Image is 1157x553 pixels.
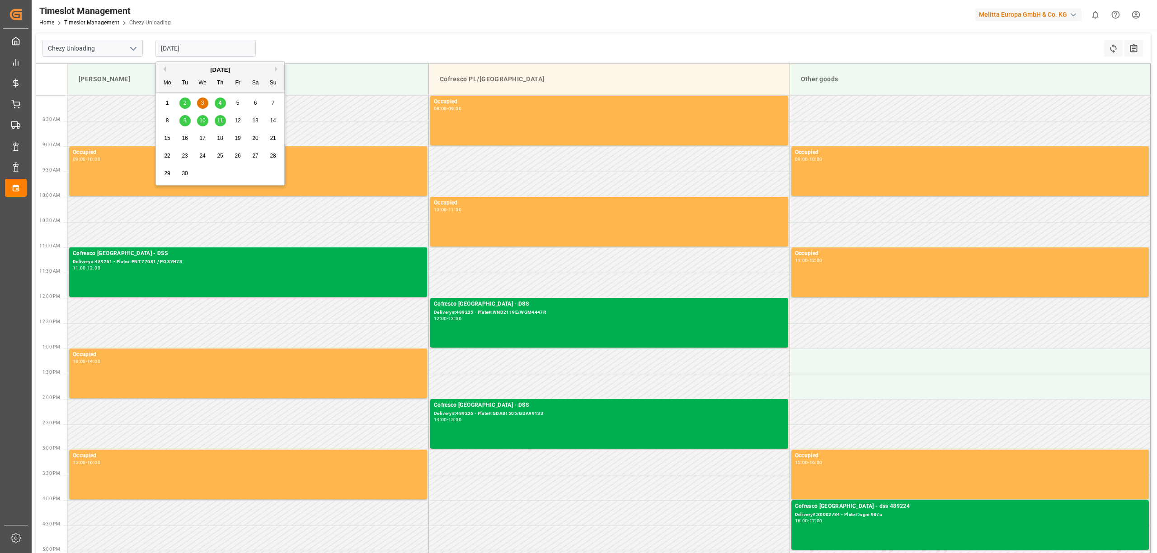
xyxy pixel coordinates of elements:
div: Cofresco [GEOGRAPHIC_DATA] - dss 489224 [795,502,1146,511]
span: 11 [217,117,223,124]
div: Choose Saturday, September 6th, 2025 [250,98,261,109]
button: Melitta Europa GmbH & Co. KG [975,6,1085,23]
div: Choose Tuesday, September 9th, 2025 [179,115,191,126]
div: 16:00 [809,460,823,465]
div: 12:00 [434,316,447,321]
span: 28 [270,153,276,159]
div: Choose Monday, September 15th, 2025 [162,133,173,144]
a: Home [39,19,54,26]
div: 12:00 [87,266,100,270]
span: 21 [270,135,276,141]
span: 18 [217,135,223,141]
div: Choose Tuesday, September 16th, 2025 [179,133,191,144]
span: 25 [217,153,223,159]
div: 11:00 [73,266,86,270]
div: 13:00 [448,316,461,321]
div: 15:00 [448,418,461,422]
div: Choose Saturday, September 13th, 2025 [250,115,261,126]
div: Cofresco PL/[GEOGRAPHIC_DATA] [436,71,782,88]
span: 5 [236,100,240,106]
span: 2:00 PM [42,395,60,400]
div: Sa [250,78,261,89]
div: Choose Monday, September 8th, 2025 [162,115,173,126]
div: Choose Friday, September 19th, 2025 [232,133,244,144]
span: 27 [252,153,258,159]
div: [PERSON_NAME] [75,71,421,88]
div: - [86,266,87,270]
span: 1 [166,100,169,106]
span: 17 [199,135,205,141]
span: 1:30 PM [42,370,60,375]
div: Choose Tuesday, September 30th, 2025 [179,168,191,179]
span: 23 [182,153,188,159]
div: Choose Saturday, September 27th, 2025 [250,150,261,162]
span: 24 [199,153,205,159]
div: - [808,519,809,523]
span: 4:00 PM [42,496,60,501]
div: - [86,359,87,363]
div: 16:00 [795,519,808,523]
div: 12:00 [809,258,823,262]
div: Choose Friday, September 5th, 2025 [232,98,244,109]
div: 16:00 [87,460,100,465]
div: Timeslot Management [39,4,171,18]
div: 14:00 [434,418,447,422]
span: 11:30 AM [39,269,60,274]
div: Cofresco [GEOGRAPHIC_DATA] - DSS [434,300,785,309]
span: 20 [252,135,258,141]
span: 11:00 AM [39,243,60,248]
span: 15 [164,135,170,141]
div: Choose Monday, September 29th, 2025 [162,168,173,179]
div: 09:00 [795,157,808,161]
div: Choose Wednesday, September 24th, 2025 [197,150,208,162]
div: Tu [179,78,191,89]
span: 4:30 PM [42,521,60,526]
span: 8:30 AM [42,117,60,122]
a: Timeslot Management [64,19,119,26]
span: 26 [235,153,240,159]
div: Occupied [73,350,423,359]
span: 3:00 PM [42,446,60,451]
span: 10:00 AM [39,193,60,198]
div: Choose Thursday, September 25th, 2025 [215,150,226,162]
div: We [197,78,208,89]
span: 22 [164,153,170,159]
div: 15:00 [795,460,808,465]
button: open menu [126,42,140,56]
span: 1:00 PM [42,344,60,349]
div: Choose Friday, September 12th, 2025 [232,115,244,126]
div: Delivery#:80002784 - Plate#:wgm 987a [795,511,1146,519]
div: - [447,418,448,422]
div: 17:00 [809,519,823,523]
div: 10:00 [809,157,823,161]
div: Fr [232,78,244,89]
div: Choose Sunday, September 28th, 2025 [268,150,279,162]
span: 10:30 AM [39,218,60,223]
div: - [86,460,87,465]
button: show 0 new notifications [1085,5,1105,25]
div: - [808,460,809,465]
div: Occupied [434,98,785,107]
input: DD-MM-YYYY [155,40,256,57]
span: 14 [270,117,276,124]
span: 2 [183,100,187,106]
div: Cofresco [GEOGRAPHIC_DATA] - DSS [73,249,423,258]
span: 30 [182,170,188,177]
input: Type to search/select [42,40,143,57]
div: - [808,157,809,161]
div: Delivery#:489226 - Plate#:GDA81505/GDA99133 [434,410,785,418]
div: Occupied [73,148,423,157]
div: Choose Tuesday, September 2nd, 2025 [179,98,191,109]
span: 16 [182,135,188,141]
div: Choose Monday, September 1st, 2025 [162,98,173,109]
div: 10:00 [434,208,447,212]
span: 29 [164,170,170,177]
div: Delivery#:489225 - Plate#:WND2119E/WGM4447R [434,309,785,316]
div: Choose Thursday, September 18th, 2025 [215,133,226,144]
div: Choose Friday, September 26th, 2025 [232,150,244,162]
span: 9:30 AM [42,167,60,172]
div: Choose Sunday, September 14th, 2025 [268,115,279,126]
span: 19 [235,135,240,141]
span: 8 [166,117,169,124]
div: Choose Wednesday, September 17th, 2025 [197,133,208,144]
